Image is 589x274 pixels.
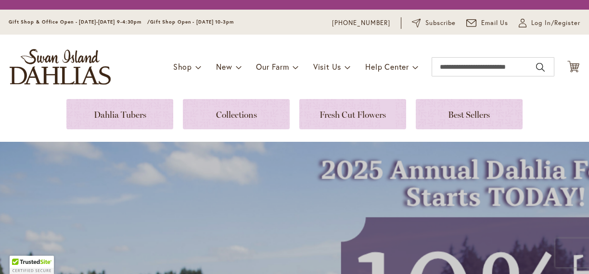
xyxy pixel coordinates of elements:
a: Email Us [466,18,509,28]
button: Search [536,60,545,75]
a: Subscribe [412,18,456,28]
span: Visit Us [313,62,341,72]
span: Log In/Register [531,18,580,28]
span: Gift Shop Open - [DATE] 10-3pm [150,19,234,25]
span: Shop [173,62,192,72]
span: New [216,62,232,72]
span: Email Us [481,18,509,28]
a: [PHONE_NUMBER] [332,18,390,28]
a: Log In/Register [519,18,580,28]
span: Our Farm [256,62,289,72]
span: Help Center [365,62,409,72]
span: Subscribe [425,18,456,28]
span: Gift Shop & Office Open - [DATE]-[DATE] 9-4:30pm / [9,19,150,25]
a: store logo [10,49,111,85]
